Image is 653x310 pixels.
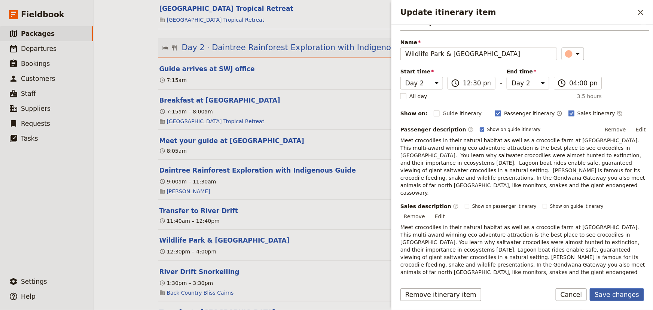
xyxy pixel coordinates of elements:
div: 7:15am – 8:00am [159,108,213,115]
span: ​ [453,203,459,209]
label: Sales description [400,203,459,210]
span: Show on guide itinerary [487,127,541,133]
label: Passenger description [400,126,474,133]
span: ​ [468,127,474,133]
span: Packages [21,30,55,37]
span: Requests [21,120,50,127]
span: Day 2 [182,42,205,53]
button: Cancel [556,288,587,301]
span: Show on guide itinerary [550,203,604,209]
div: 12:30pm – 4:00pm [159,248,217,255]
span: Guide itinerary [443,110,482,117]
span: Fieldbook [21,9,64,20]
div: ​ [566,49,582,58]
span: Departures [21,45,57,52]
span: End time [507,68,549,75]
a: [GEOGRAPHIC_DATA] Tropical Retreat [167,118,265,125]
button: Edit this itinerary item [159,4,293,13]
div: 8:05am [159,147,187,155]
button: Edit day information [162,42,528,53]
p: Meet crocodiles in their natural habitat as well as a crocodile farm at [GEOGRAPHIC_DATA]. This m... [400,137,649,197]
div: 11:40am – 12:40pm [159,217,220,225]
span: - [500,78,502,89]
button: Edit this itinerary item [159,166,356,175]
span: Suppliers [21,105,51,112]
select: End time [507,77,549,89]
span: Staff [21,90,36,97]
div: 7:15am [159,76,187,84]
button: Remove [400,211,428,222]
span: 3.5 hours [577,92,602,100]
button: Remove itinerary item [400,288,481,301]
div: 9:00am – 11:30am [159,178,216,185]
button: Edit this itinerary item [159,136,305,145]
button: Edit this itinerary item [159,267,239,276]
button: Save changes [590,288,644,301]
button: Edit this itinerary item [159,236,290,245]
span: Start time [400,68,443,75]
div: 1:30pm – 3:30pm [159,279,213,287]
span: Help [21,293,36,300]
span: Sales itinerary [577,110,615,117]
h2: Update itinerary item [400,7,634,18]
span: ​ [557,79,566,88]
button: Edit this itinerary item [159,206,238,215]
a: Back Country Bliss Cairns [167,289,234,297]
span: Customers [21,75,55,82]
span: Daintree Rainforest Exploration with Indigenous Guide and [GEOGRAPHIC_DATA] [212,42,528,53]
span: Passenger itinerary [504,110,555,117]
button: Edit [431,211,448,222]
span: All day [409,92,427,100]
input: ​ [569,79,597,88]
input: Name [400,48,557,60]
button: ​ [562,48,584,60]
span: Tasks [21,135,38,142]
span: Settings [21,278,47,285]
a: [PERSON_NAME] [167,188,210,195]
button: Time not shown on sales itinerary [617,109,623,118]
select: Start time [400,77,443,89]
p: Meet crocodiles in their natural habitat as well as a crocodile farm at [GEOGRAPHIC_DATA]. This m... [400,224,649,283]
span: Name [400,39,557,46]
span: Show on passenger itinerary [472,203,537,209]
button: Edit [632,124,649,135]
div: Show on: [400,110,428,117]
span: ​ [451,79,460,88]
button: Close drawer [634,6,647,19]
input: ​ [463,79,491,88]
span: Bookings [21,60,50,67]
button: Time shown on passenger itinerary [556,109,562,118]
button: Remove [601,124,629,135]
button: Edit this itinerary item [159,64,255,73]
a: [GEOGRAPHIC_DATA] Tropical Retreat [167,16,265,24]
button: Edit this itinerary item [159,96,280,105]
